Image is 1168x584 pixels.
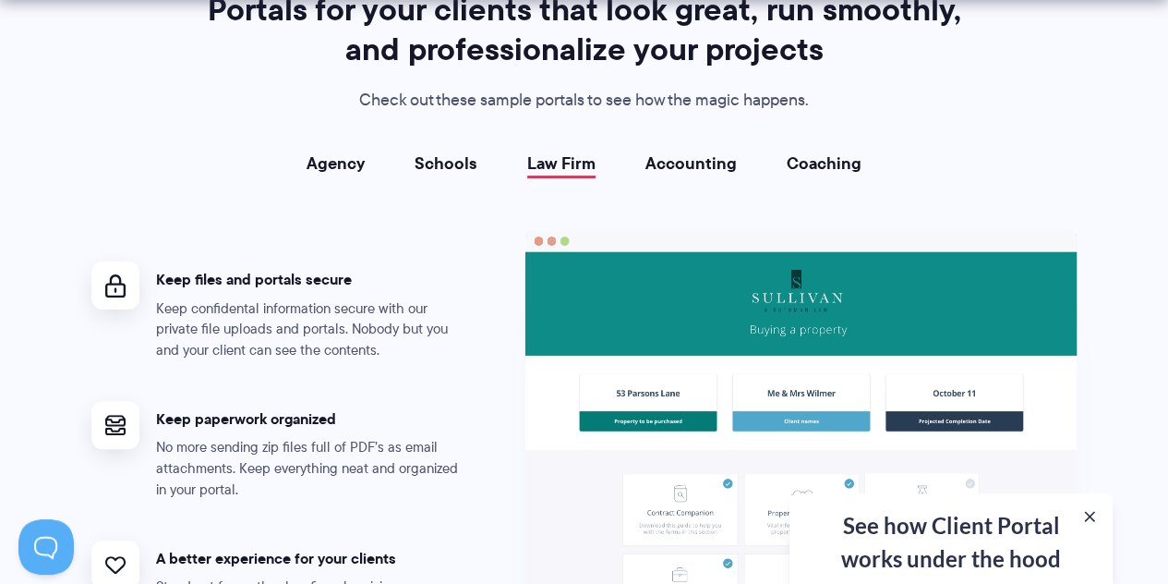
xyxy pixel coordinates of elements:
h4: Keep files and portals secure [156,270,470,289]
h4: A better experience for your clients [156,549,470,568]
a: Agency [307,154,365,173]
a: Coaching [787,154,861,173]
a: Schools [415,154,477,173]
p: Check out these sample portals to see how the magic happens. [199,87,969,115]
p: Keep confidental information secure with our private file uploads and portals. Nobody but you and... [156,298,470,362]
h4: Keep paperwork organized [156,409,470,429]
p: No more sending zip files full of PDF’s as email attachments. Keep everything neat and organized ... [156,437,470,501]
a: Law Firm [527,154,596,173]
a: Accounting [645,154,737,173]
iframe: Toggle Customer Support [18,519,74,575]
